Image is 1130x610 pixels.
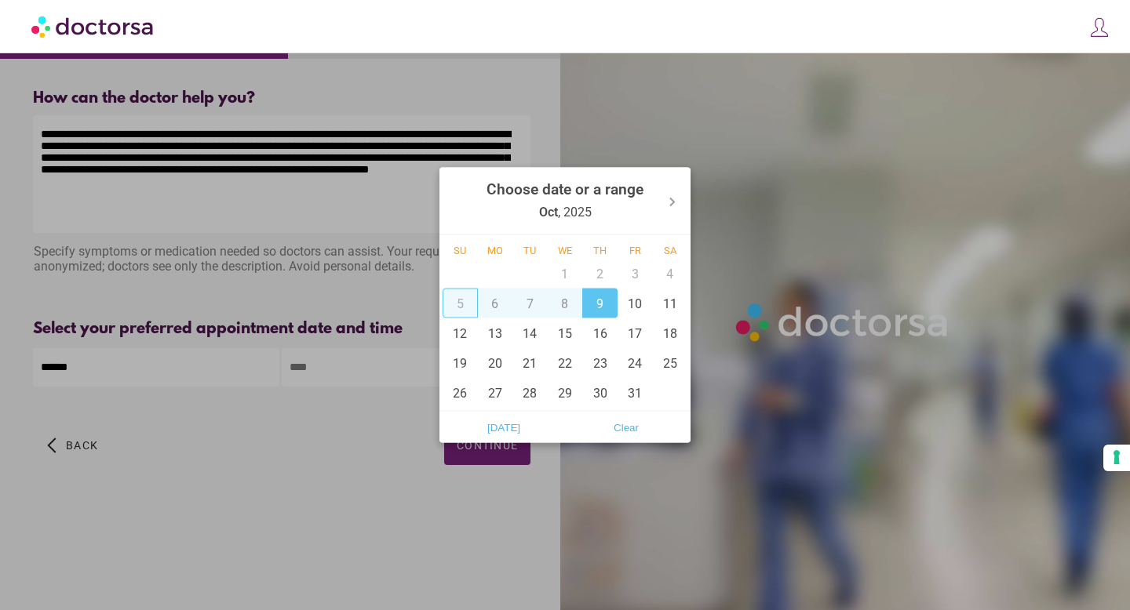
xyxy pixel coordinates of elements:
div: 28 [512,378,548,408]
div: Fr [618,245,653,256]
div: 23 [582,348,618,378]
div: 9 [582,289,618,318]
div: Mo [478,245,513,256]
img: Doctorsa.com [31,9,155,44]
div: 12 [443,318,478,348]
div: Su [443,245,478,256]
div: 17 [618,318,653,348]
div: 11 [652,289,687,318]
div: 21 [512,348,548,378]
div: Sa [652,245,687,256]
button: Clear [565,415,687,440]
div: 31 [618,378,653,408]
div: 2 [582,259,618,289]
span: Clear [570,416,683,439]
div: 5 [443,289,478,318]
div: 13 [478,318,513,348]
div: 25 [652,348,687,378]
div: 6 [478,289,513,318]
div: 15 [548,318,583,348]
div: 4 [652,259,687,289]
strong: Choose date or a range [487,180,643,198]
strong: Oct [539,205,558,220]
div: 10 [618,289,653,318]
div: Tu [512,245,548,256]
div: 8 [548,289,583,318]
div: 1 [548,259,583,289]
div: 27 [478,378,513,408]
div: 18 [652,318,687,348]
div: Th [582,245,618,256]
div: 20 [478,348,513,378]
div: We [548,245,583,256]
div: 24 [618,348,653,378]
button: [DATE] [443,415,565,440]
div: 26 [443,378,478,408]
img: icons8-customer-100.png [1088,16,1110,38]
div: , 2025 [487,171,643,231]
span: [DATE] [447,416,560,439]
div: 29 [548,378,583,408]
div: 3 [618,259,653,289]
div: 16 [582,318,618,348]
div: 19 [443,348,478,378]
div: 22 [548,348,583,378]
div: 7 [512,289,548,318]
div: 14 [512,318,548,348]
button: Your consent preferences for tracking technologies [1103,445,1130,471]
div: 30 [582,378,618,408]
